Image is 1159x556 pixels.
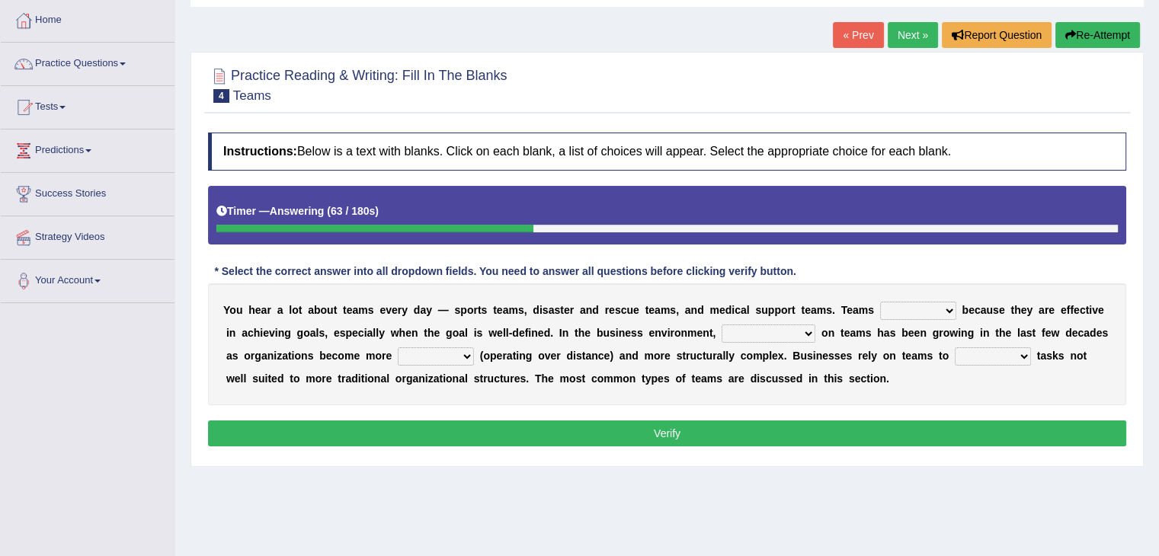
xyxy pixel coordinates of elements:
b: , [676,304,679,316]
b: e [1098,304,1104,316]
b: e [347,304,353,316]
b: v [545,350,551,362]
b: s [889,327,895,339]
button: Verify [208,420,1126,446]
b: r [251,350,255,362]
b: r [267,304,271,316]
b: t [513,350,517,362]
b: l [503,327,506,339]
b: n [411,327,418,339]
b: s [610,327,616,339]
a: Next » [888,22,938,48]
b: n [531,327,538,339]
b: s [554,304,560,316]
b: e [914,327,920,339]
b: e [434,327,440,339]
b: c [735,304,741,316]
b: t [1010,304,1014,316]
a: Tests [1,86,174,124]
b: m [709,304,719,316]
b: l [315,327,319,339]
b: s [308,350,314,362]
h2: Practice Reading & Writing: Fill In The Blanks [208,65,507,103]
b: o [453,327,459,339]
b: b [901,327,908,339]
b: e [584,327,591,339]
b: t [493,304,497,316]
a: Your Account [1,260,174,298]
b: e [1005,327,1011,339]
b: p [768,304,775,316]
b: m [661,304,670,316]
b: e [354,350,360,362]
b: e [497,327,503,339]
b: d [697,304,704,316]
b: e [497,304,503,316]
b: e [844,327,850,339]
b: s [993,304,999,316]
b: d [512,327,519,339]
b: a [884,327,890,339]
b: y [426,304,432,316]
b: t [299,304,303,316]
b: s [232,350,239,362]
b: , [524,304,527,316]
a: Practice Questions [1,43,174,81]
b: l [747,304,750,316]
b: s [670,304,676,316]
b: e [633,304,639,316]
b: a [507,350,513,362]
b: s [868,304,874,316]
b: s [482,304,488,316]
b: t [645,304,649,316]
b: n [680,327,687,339]
b: g [967,327,974,339]
a: Success Stories [1,173,174,211]
b: n [655,327,661,339]
b: f [525,327,529,339]
b: — [438,304,449,316]
b: y [379,327,385,339]
b: d [1090,327,1097,339]
b: m [817,304,826,316]
b: e [550,350,556,362]
b: Y [223,304,229,316]
b: i [364,327,367,339]
b: o [375,350,382,362]
b: g [255,350,261,362]
b: s [615,304,621,316]
b: b [962,304,969,316]
b: l [376,327,379,339]
b: t [840,327,844,339]
a: Predictions [1,129,174,168]
b: i [539,304,543,316]
b: e [696,327,703,339]
b: n [278,327,285,339]
b: v [386,304,392,316]
b: , [325,327,328,339]
b: m [856,327,865,339]
b: e [352,327,358,339]
b: l [289,304,292,316]
b: t [343,304,347,316]
b: 63 / 180s [331,205,375,217]
b: t [582,350,586,362]
b: e [497,350,503,362]
b: d [592,304,599,316]
b: d [1065,327,1072,339]
b: n [267,350,274,362]
b: c [1080,304,1086,316]
b: d [414,304,421,316]
b: e [263,327,269,339]
b: e [625,327,631,339]
b: e [969,304,975,316]
b: . [550,327,553,339]
b: e [255,304,261,316]
b: b [319,350,326,362]
b: t [792,304,796,316]
b: o [303,327,310,339]
small: Teams [233,88,271,103]
b: t [334,304,338,316]
button: Report Question [942,22,1052,48]
b: a [685,304,691,316]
